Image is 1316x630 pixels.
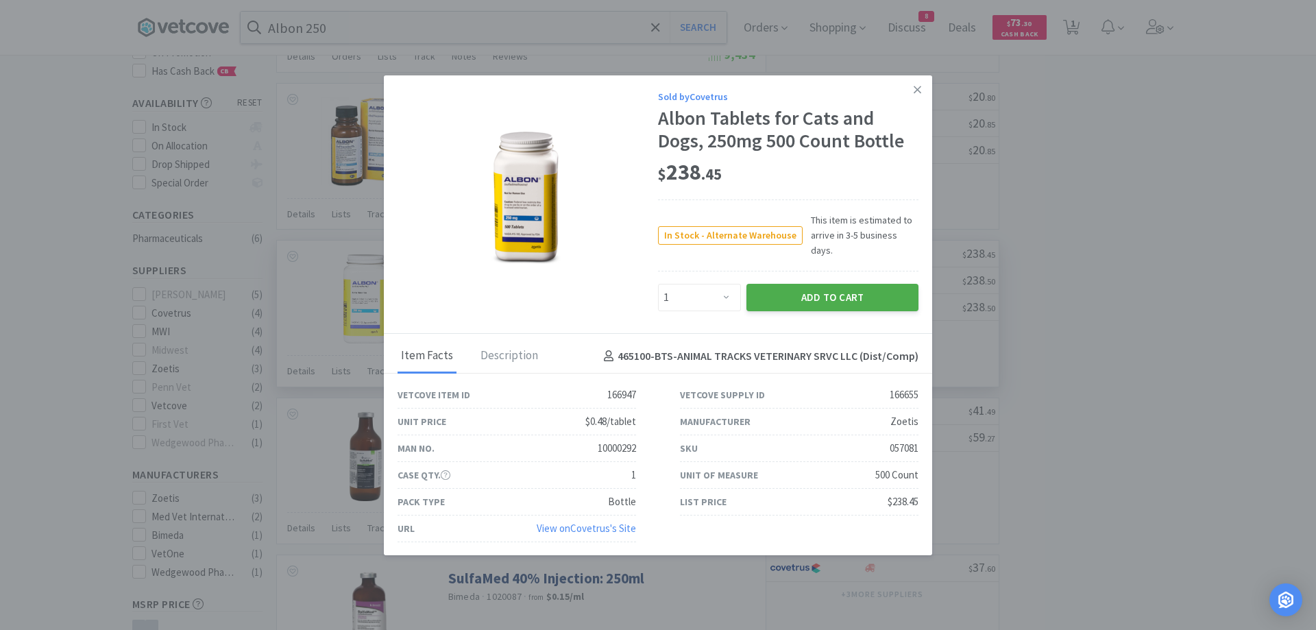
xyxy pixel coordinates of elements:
a: View onCovetrus's Site [537,522,636,535]
div: Albon Tablets for Cats and Dogs, 250mg 500 Count Bottle [658,107,918,153]
div: 500 Count [875,467,918,483]
div: Item Facts [398,339,456,374]
div: List Price [680,494,727,509]
div: Open Intercom Messenger [1269,583,1302,616]
div: Pack Type [398,494,445,509]
div: Vetcove Supply ID [680,387,765,402]
div: Zoetis [890,413,918,430]
span: $ [658,165,666,184]
div: $238.45 [888,494,918,510]
h4: 465100-BTS - ANIMAL TRACKS VETERINARY SRVC LLC (Dist/Comp) [598,348,918,365]
div: Case Qty. [398,468,450,483]
span: In Stock - Alternate Warehouse [659,227,802,244]
span: . 45 [701,165,722,184]
span: This item is estimated to arrive in 3-5 business days. [803,213,918,258]
div: Description [477,339,541,374]
div: Bottle [608,494,636,510]
span: 238 [658,158,722,186]
div: 166655 [890,387,918,403]
div: Unit Price [398,414,446,429]
div: URL [398,521,415,536]
button: Add to Cart [746,284,918,311]
div: Man No. [398,441,435,456]
div: Vetcove Item ID [398,387,470,402]
div: Unit of Measure [680,468,758,483]
div: $0.48/tablet [585,413,636,430]
div: Sold by Covetrus [658,89,918,104]
div: 166947 [607,387,636,403]
div: 1 [631,467,636,483]
div: 10000292 [598,440,636,457]
div: Manufacturer [680,414,751,429]
img: ce4697333f6a44c6b25e309e76b49f04_166655.png [442,119,613,281]
div: SKU [680,441,698,456]
div: 057081 [890,440,918,457]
